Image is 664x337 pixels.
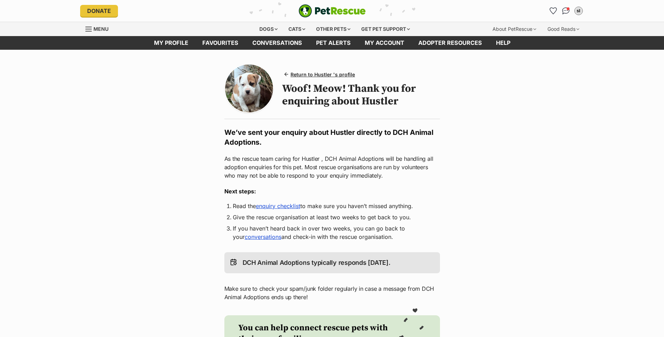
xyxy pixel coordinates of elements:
p: As the rescue team caring for Hustler , DCH Animal Adoptions will be handling all adoption enquir... [224,154,440,180]
div: Get pet support [356,22,415,36]
a: Pet alerts [309,36,358,50]
div: Good Reads [543,22,584,36]
a: Menu [85,22,113,35]
span: Menu [93,26,109,32]
div: Dogs [254,22,282,36]
a: conversations [245,233,281,240]
img: chat-41dd97257d64d25036548639549fe6c8038ab92f7586957e7f3b1b290dea8141.svg [562,7,569,14]
h1: Woof! Meow! Thank you for enquiring about Hustler [282,82,440,108]
a: My account [358,36,411,50]
a: PetRescue [299,4,366,18]
h2: We’ve sent your enquiry about Hustler directly to DCH Animal Adoptions. [224,128,440,147]
a: Return to Hustler 's profile [282,69,358,80]
button: My account [573,5,584,16]
div: sI [575,7,582,14]
div: About PetRescue [488,22,541,36]
li: Give the rescue organisation at least two weeks to get back to you. [233,213,432,221]
div: Cats [284,22,310,36]
a: enquiry checklist [256,202,300,209]
a: Favourites [548,5,559,16]
a: My profile [147,36,195,50]
div: Other pets [311,22,355,36]
img: logo-e224e6f780fb5917bec1dbf3a21bbac754714ae5b6737aabdf751b685950b380.svg [299,4,366,18]
a: Donate [80,5,118,17]
img: Photo of Hustler [225,64,273,113]
a: Adopter resources [411,36,489,50]
li: If you haven’t heard back in over two weeks, you can go back to your and check-in with the rescue... [233,224,432,241]
ul: Account quick links [548,5,584,16]
a: Conversations [560,5,572,16]
li: Read the to make sure you haven’t missed anything. [233,202,432,210]
p: Make sure to check your spam/junk folder regularly in case a message from DCH Animal Adoptions en... [224,284,440,301]
span: Return to Hustler 's profile [291,71,355,78]
h3: Next steps: [224,187,440,195]
p: DCH Animal Adoptions typically responds [DATE]. [243,258,391,268]
a: conversations [245,36,309,50]
a: Favourites [195,36,245,50]
a: Help [489,36,517,50]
